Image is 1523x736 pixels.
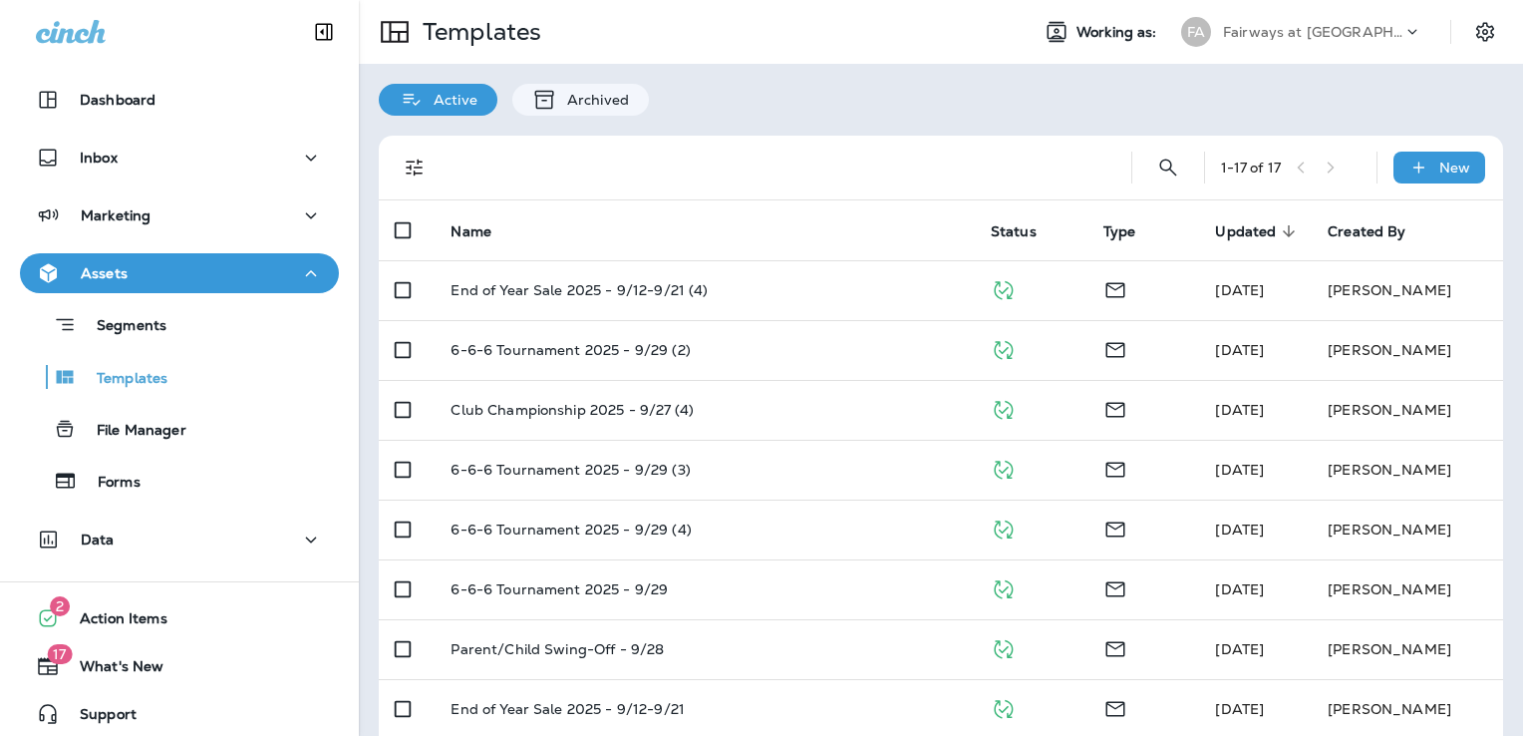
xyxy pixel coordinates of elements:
p: End of Year Sale 2025 - 9/12-9/21 (4) [451,282,708,298]
span: Published [991,519,1016,537]
td: [PERSON_NAME] [1312,260,1503,320]
button: File Manager [20,408,339,450]
td: [PERSON_NAME] [1312,619,1503,679]
span: Caitlin Wilson [1215,341,1264,359]
button: Forms [20,460,339,502]
span: Published [991,399,1016,417]
span: Caitlin Wilson [1215,580,1264,598]
td: [PERSON_NAME] [1312,500,1503,559]
button: 2Action Items [20,598,339,638]
p: Archived [557,92,629,108]
p: Marketing [81,207,151,223]
span: Published [991,698,1016,716]
td: [PERSON_NAME] [1312,380,1503,440]
p: Templates [77,370,167,389]
span: Caitlin Wilson [1215,521,1264,539]
span: Published [991,578,1016,596]
p: New [1439,160,1470,176]
span: What's New [60,658,163,682]
span: Working as: [1076,24,1161,41]
div: FA [1181,17,1211,47]
button: Search Templates [1148,148,1188,187]
p: Club Championship 2025 - 9/27 (4) [451,402,694,418]
p: File Manager [77,422,186,441]
span: Published [991,459,1016,477]
span: Caitlin Wilson [1215,401,1264,419]
button: 17What's New [20,646,339,686]
button: Data [20,520,339,559]
p: Active [424,92,477,108]
button: Support [20,694,339,734]
span: Name [451,222,517,240]
td: [PERSON_NAME] [1312,559,1503,619]
button: Collapse Sidebar [296,12,352,52]
p: End of Year Sale 2025 - 9/12-9/21 [451,701,685,717]
p: Parent/Child Swing-Off - 9/28 [451,641,664,657]
p: Inbox [80,150,118,166]
span: Created By [1328,222,1431,240]
span: Email [1103,578,1127,596]
span: Name [451,223,491,240]
span: Status [991,223,1037,240]
td: [PERSON_NAME] [1312,320,1503,380]
span: Email [1103,399,1127,417]
span: Email [1103,279,1127,297]
p: 6-6-6 Tournament 2025 - 9/29 (4) [451,522,691,538]
button: Marketing [20,195,339,235]
p: 6-6-6 Tournament 2025 - 9/29 (2) [451,342,690,358]
p: Templates [415,17,541,47]
button: Dashboard [20,80,339,120]
button: Inbox [20,138,339,178]
p: Assets [81,265,128,281]
button: Segments [20,303,339,346]
span: Updated [1215,223,1276,240]
span: Published [991,279,1016,297]
span: Email [1103,638,1127,656]
span: Caitlin Wilson [1215,700,1264,718]
p: Forms [78,474,141,493]
p: Fairways at [GEOGRAPHIC_DATA] [1223,24,1402,40]
p: 6-6-6 Tournament 2025 - 9/29 (3) [451,462,690,478]
span: Caitlin Wilson [1215,461,1264,479]
span: Published [991,339,1016,357]
span: Email [1103,459,1127,477]
div: 1 - 17 of 17 [1221,160,1281,176]
span: Email [1103,339,1127,357]
span: 17 [47,644,72,664]
p: Segments [77,317,166,337]
span: Email [1103,519,1127,537]
span: 2 [50,596,70,616]
span: Action Items [60,610,167,634]
span: Published [991,638,1016,656]
span: Status [991,222,1063,240]
span: Created By [1328,223,1405,240]
button: Settings [1467,14,1503,50]
button: Filters [395,148,435,187]
span: Caitlin Wilson [1215,281,1264,299]
span: Email [1103,698,1127,716]
button: Assets [20,253,339,293]
span: Support [60,706,137,730]
p: Data [81,532,115,548]
span: Updated [1215,222,1302,240]
span: Caitlin Wilson [1215,640,1264,658]
p: 6-6-6 Tournament 2025 - 9/29 [451,581,668,597]
span: Type [1103,223,1136,240]
td: [PERSON_NAME] [1312,440,1503,500]
p: Dashboard [80,92,155,108]
button: Templates [20,356,339,398]
span: Type [1103,222,1162,240]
